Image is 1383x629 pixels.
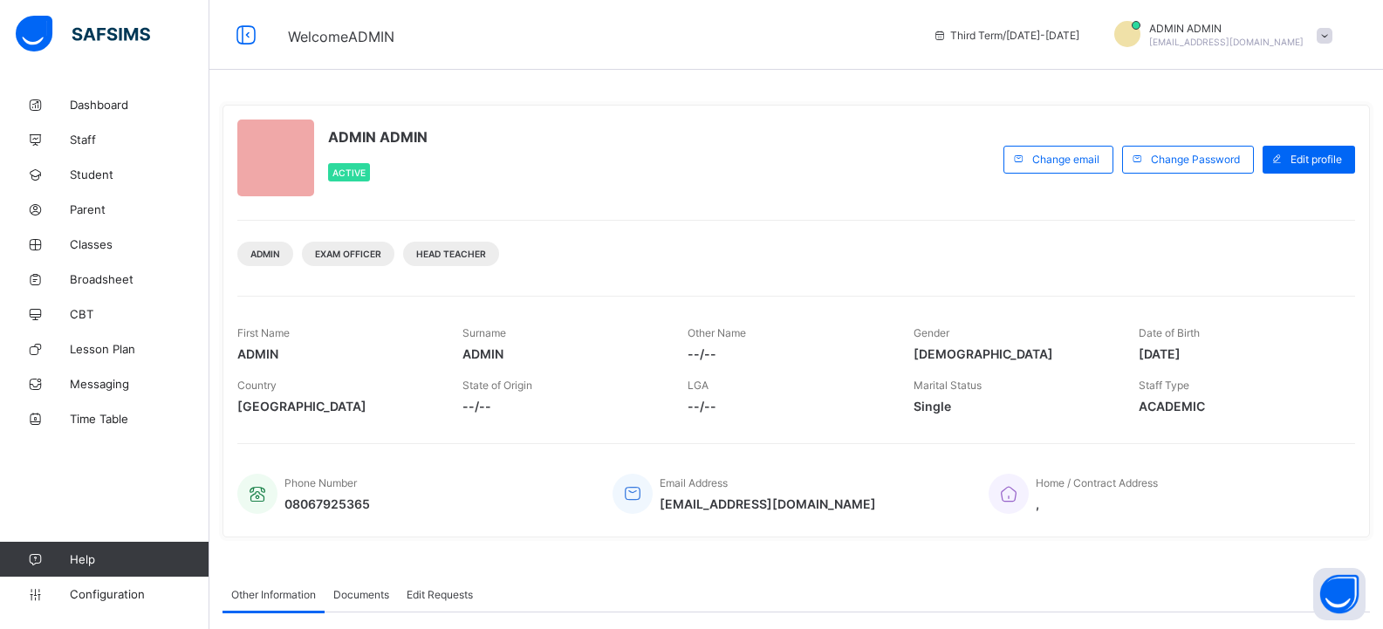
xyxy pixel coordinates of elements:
[1036,476,1158,489] span: Home / Contract Address
[70,377,209,391] span: Messaging
[416,249,486,259] span: Head Teacher
[1032,153,1099,166] span: Change email
[315,249,381,259] span: Exam Officer
[288,28,394,45] span: Welcome ADMIN
[914,326,949,339] span: Gender
[16,16,150,52] img: safsims
[660,476,728,489] span: Email Address
[70,98,209,112] span: Dashboard
[1149,37,1304,47] span: [EMAIL_ADDRESS][DOMAIN_NAME]
[70,342,209,356] span: Lesson Plan
[328,128,428,146] span: ADMIN ADMIN
[1036,496,1158,511] span: ,
[1291,153,1342,166] span: Edit profile
[933,29,1079,42] span: session/term information
[250,249,280,259] span: Admin
[237,399,436,414] span: [GEOGRAPHIC_DATA]
[1149,22,1304,35] span: ADMIN ADMIN
[688,346,887,361] span: --/--
[462,326,506,339] span: Surname
[70,272,209,286] span: Broadsheet
[70,133,209,147] span: Staff
[1139,346,1338,361] span: [DATE]
[70,587,209,601] span: Configuration
[284,496,370,511] span: 08067925365
[407,588,473,601] span: Edit Requests
[688,326,746,339] span: Other Name
[914,399,1113,414] span: Single
[70,307,209,321] span: CBT
[1151,153,1240,166] span: Change Password
[284,476,357,489] span: Phone Number
[1139,379,1189,392] span: Staff Type
[70,168,209,181] span: Student
[237,326,290,339] span: First Name
[231,588,316,601] span: Other Information
[1313,568,1366,620] button: Open asap
[70,202,209,216] span: Parent
[1139,326,1200,339] span: Date of Birth
[237,379,277,392] span: Country
[70,552,209,566] span: Help
[462,379,532,392] span: State of Origin
[660,496,876,511] span: [EMAIL_ADDRESS][DOMAIN_NAME]
[688,379,709,392] span: LGA
[688,399,887,414] span: --/--
[1097,21,1341,50] div: ADMINADMIN
[237,346,436,361] span: ADMIN
[462,346,661,361] span: ADMIN
[333,588,389,601] span: Documents
[70,412,209,426] span: Time Table
[332,168,366,178] span: Active
[462,399,661,414] span: --/--
[70,237,209,251] span: Classes
[914,346,1113,361] span: [DEMOGRAPHIC_DATA]
[1139,399,1338,414] span: ACADEMIC
[914,379,982,392] span: Marital Status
